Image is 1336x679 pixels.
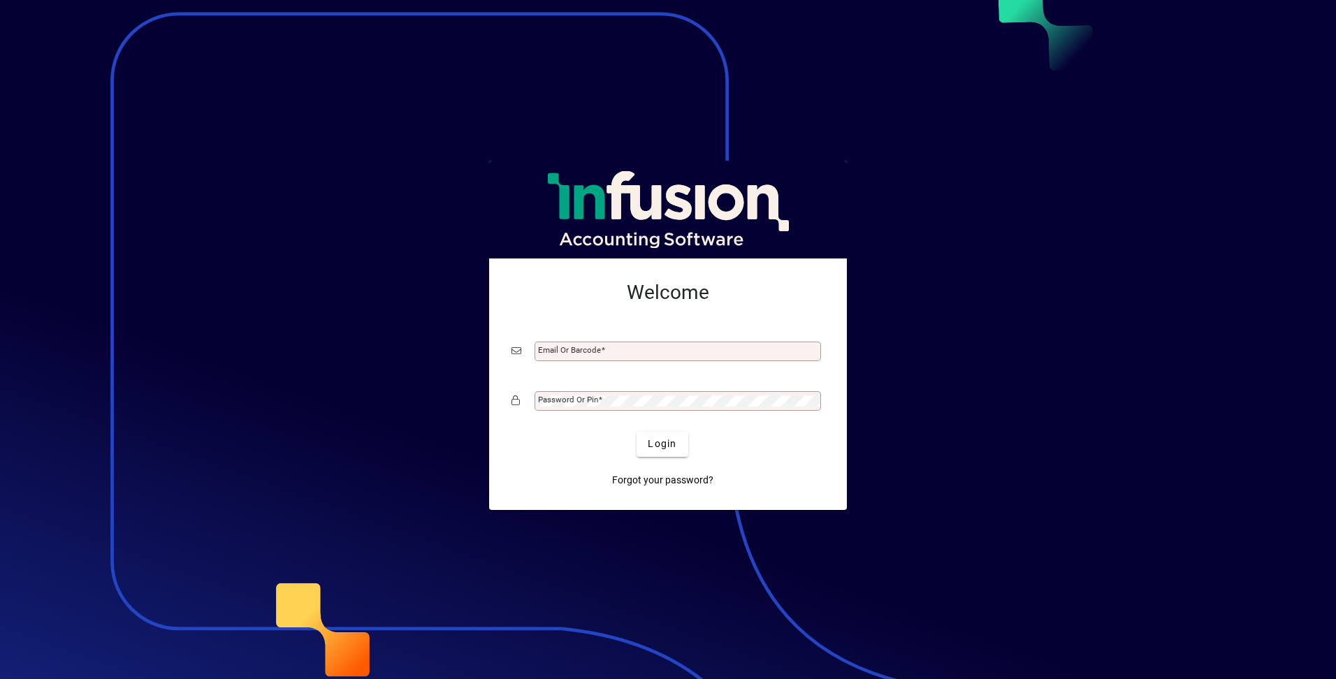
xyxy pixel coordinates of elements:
span: Forgot your password? [612,473,713,488]
a: Forgot your password? [607,468,719,493]
mat-label: Password or Pin [538,395,598,404]
mat-label: Email or Barcode [538,345,601,355]
button: Login [637,432,688,457]
h2: Welcome [511,281,825,305]
span: Login [648,437,676,451]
